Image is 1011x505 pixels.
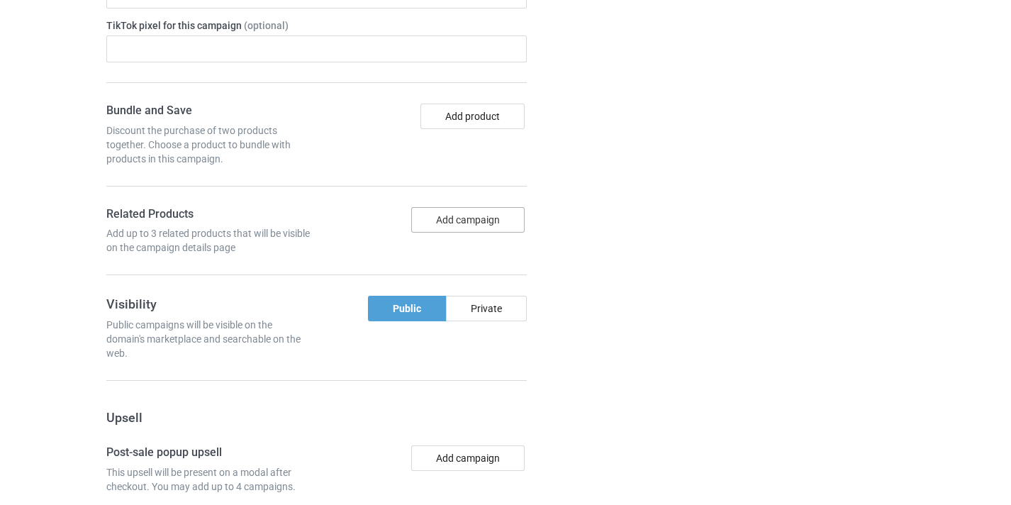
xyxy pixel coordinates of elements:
[106,18,527,33] label: TikTok pixel for this campaign
[106,465,312,494] div: This upsell will be present on a modal after checkout. You may add up to 4 campaigns.
[106,207,312,222] h4: Related Products
[106,445,312,460] h4: Post-sale popup upsell
[106,409,527,426] h3: Upsell
[446,296,527,321] div: Private
[106,104,312,118] h4: Bundle and Save
[411,207,525,233] button: Add campaign
[106,318,312,360] div: Public campaigns will be visible on the domain's marketplace and searchable on the web.
[244,20,289,31] span: (optional)
[411,445,525,471] button: Add campaign
[106,296,312,312] h3: Visibility
[420,104,525,129] button: Add product
[106,226,312,255] div: Add up to 3 related products that will be visible on the campaign details page
[368,296,446,321] div: Public
[106,123,312,166] div: Discount the purchase of two products together. Choose a product to bundle with products in this ...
